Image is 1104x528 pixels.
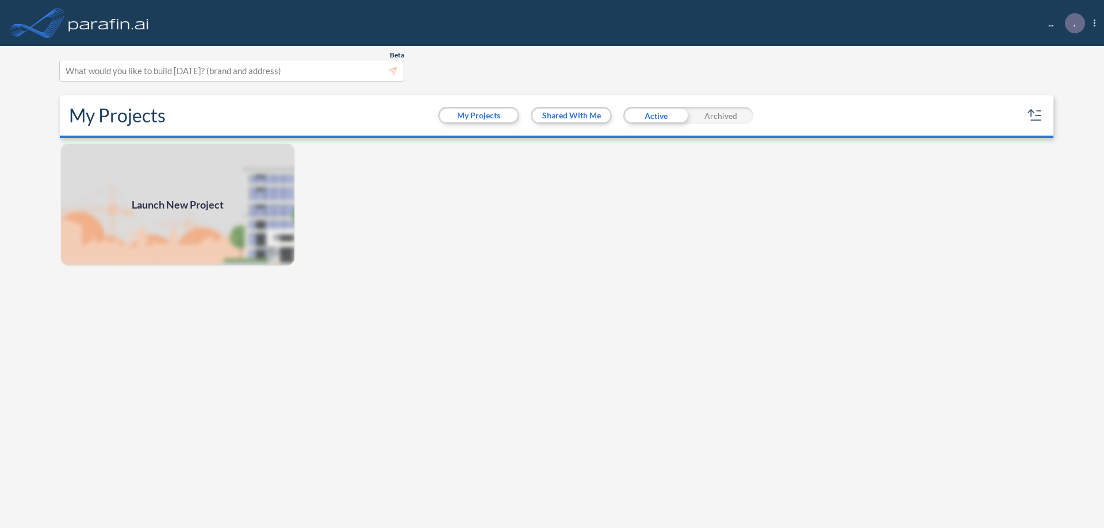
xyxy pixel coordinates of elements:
[60,142,296,267] a: Launch New Project
[688,107,753,124] div: Archived
[60,142,296,267] img: add
[1031,13,1095,33] div: ...
[132,197,224,213] span: Launch New Project
[1026,106,1044,125] button: sort
[623,107,688,124] div: Active
[69,105,166,126] h2: My Projects
[1074,18,1076,28] p: .
[440,109,517,122] button: My Projects
[66,11,151,34] img: logo
[532,109,610,122] button: Shared With Me
[390,51,404,60] span: Beta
